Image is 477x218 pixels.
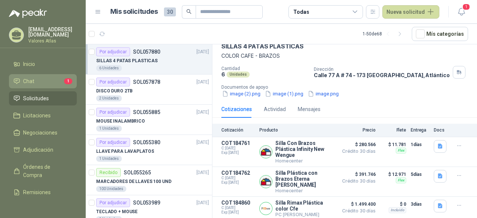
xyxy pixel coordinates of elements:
[221,140,255,146] p: COT184761
[133,49,160,54] p: SOL057880
[307,90,339,98] button: image.png
[96,178,171,185] p: MARCADORES DE LLAVES 100 UND
[221,105,252,113] div: Cotizaciones
[221,176,255,180] span: C: [DATE]
[462,3,470,10] span: 1
[96,148,154,155] p: LLAVE PARA LAVAPLATOS
[86,105,212,135] a: Por adjudicarSOL055885[DATE] MOUSE INALAMBRICO1 Unidades
[64,78,72,84] span: 1
[96,126,122,132] div: 1 Unidades
[133,140,160,145] p: SOL055380
[186,9,192,14] span: search
[96,156,122,162] div: 1 Unidades
[9,126,77,140] a: Negociaciones
[380,200,406,209] p: $ 0
[455,5,468,19] button: 1
[411,170,429,179] p: 5 días
[96,65,122,71] div: 6 Unidades
[23,163,70,179] span: Órdenes de Compra
[434,127,449,133] p: Docs
[9,57,77,71] a: Inicio
[96,57,158,64] p: SILLAS 4 PATAS PLASTICAS
[9,160,77,182] a: Órdenes de Compra
[221,146,255,151] span: C: [DATE]
[28,39,77,43] p: Valores Atlas
[338,149,376,154] span: Crédito 30 días
[221,71,225,78] p: 6
[221,206,255,210] span: C: [DATE]
[96,198,130,207] div: Por adjudicar
[133,110,160,115] p: SOL055885
[23,129,57,137] span: Negociaciones
[275,212,334,217] p: PC [PERSON_NAME]
[96,78,130,86] div: Por adjudicar
[338,209,376,213] span: Crédito 30 días
[314,67,450,72] p: Dirección
[110,6,158,17] h1: Mis solicitudes
[260,202,272,215] img: Company Logo
[338,179,376,183] span: Crédito 30 días
[86,44,212,75] a: Por adjudicarSOL057880[DATE] SILLAS 4 PATAS PLASTICAS6 Unidades
[96,95,122,101] div: 2 Unidades
[23,111,51,120] span: Licitaciones
[86,135,212,165] a: Por adjudicarSOL055380[DATE] LLAVE PARA LAVAPLATOS1 Unidades
[9,185,77,199] a: Remisiones
[389,207,406,213] div: Incluido
[96,138,130,147] div: Por adjudicar
[338,200,376,209] span: $ 1.499.400
[23,146,53,154] span: Adjudicación
[96,88,133,95] p: DISCO DURO 2TB
[221,127,255,133] p: Cotización
[133,200,160,205] p: SOL053989
[338,170,376,179] span: $ 391.746
[196,79,209,86] p: [DATE]
[338,127,376,133] p: Precio
[96,208,138,215] p: TECLADO + MOUSE
[221,180,255,185] span: Exp: [DATE]
[96,47,130,56] div: Por adjudicar
[124,170,151,175] p: SOL055265
[9,108,77,123] a: Licitaciones
[260,176,272,188] img: Company Logo
[221,85,474,90] p: Documentos de apoyo
[96,118,145,125] p: MOUSE INALAMBRICO
[411,140,429,149] p: 1 días
[221,200,255,206] p: COT184860
[23,60,35,68] span: Inicio
[221,210,255,215] span: Exp: [DATE]
[380,140,406,149] p: $ 11.781
[221,90,261,98] button: image (2).png
[96,186,126,192] div: 100 Unidades
[380,127,406,133] p: Flete
[96,168,121,177] div: Recibido
[9,9,47,18] img: Logo peakr
[275,158,334,164] p: Homecenter
[363,28,406,40] div: 1 - 50 de 68
[396,177,406,183] div: Flex
[275,188,334,193] p: Homecenter
[396,148,406,154] div: Flex
[411,127,429,133] p: Entrega
[412,27,468,41] button: Mís categorías
[221,170,255,176] p: COT184762
[293,8,309,16] div: Todas
[86,165,212,195] a: RecibidoSOL055265[DATE] MARCADORES DE LLAVES 100 UND100 Unidades
[259,127,334,133] p: Producto
[338,140,376,149] span: $ 280.566
[196,48,209,56] p: [DATE]
[164,7,176,16] span: 30
[221,66,308,71] p: Cantidad
[275,200,334,212] p: Silla Rimax Plástica color Cfe
[23,77,34,85] span: Chat
[86,75,212,105] a: Por adjudicarSOL057878[DATE] DISCO DURO 2TB2 Unidades
[96,108,130,117] div: Por adjudicar
[260,146,272,158] img: Company Logo
[221,151,255,155] span: Exp: [DATE]
[196,169,209,176] p: [DATE]
[264,90,304,98] button: image (1).png
[196,139,209,146] p: [DATE]
[275,140,334,158] p: Silla Con Brazos Plástica Infinity New Wengue
[28,27,77,37] p: [EMAIL_ADDRESS][DOMAIN_NAME]
[298,105,320,113] div: Mensajes
[9,143,77,157] a: Adjudicación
